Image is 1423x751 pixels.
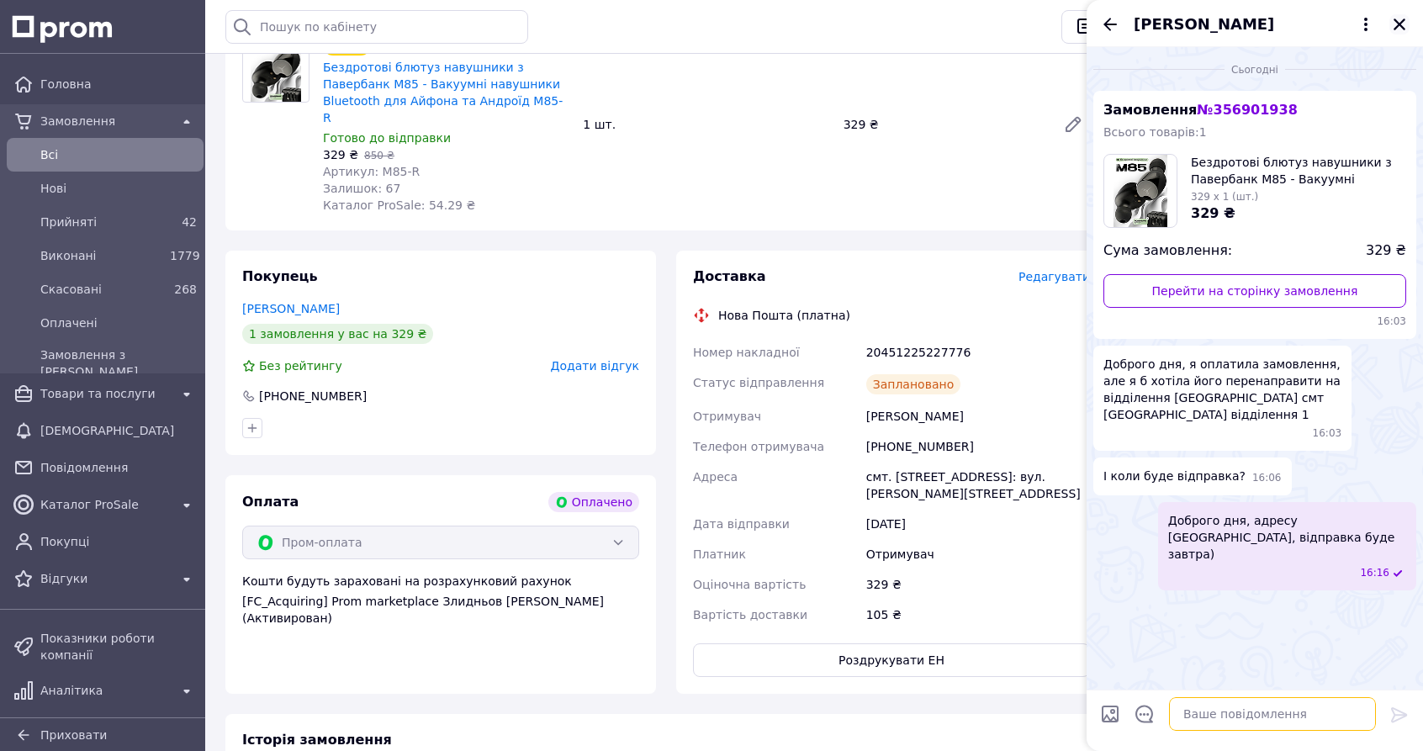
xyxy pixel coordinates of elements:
[40,281,163,298] span: Скасовані
[40,113,170,130] span: Замовлення
[40,459,197,476] span: Повідомлення
[323,182,400,195] span: Залишок: 67
[323,165,420,178] span: Артикул: M85-R
[170,249,200,262] span: 1779
[1134,13,1274,35] span: [PERSON_NAME]
[323,61,563,124] a: Бездротові блютуз навушники з Павербанк M85 - Вакуумні навушники Bluetooth для Айфона та Андроїд ...
[242,494,299,510] span: Оплата
[693,470,738,484] span: Адреса
[251,36,300,102] img: Бездротові блютуз навушники з Павербанк M85 - Вакуумні навушники Bluetooth для Айфона та Андроїд ...
[242,302,340,315] a: [PERSON_NAME]
[714,307,854,324] div: Нова Пошта (платна)
[1093,61,1416,77] div: 12.08.2025
[242,573,639,627] div: Кошти будуть зараховані на розрахунковий рахунок
[693,376,824,389] span: Статус відправлення
[1191,191,1258,203] span: 329 x 1 (шт.)
[40,214,163,230] span: Прийняті
[1191,205,1235,221] span: 329 ₴
[40,315,197,331] span: Оплачені
[1360,566,1389,580] span: 16:16 12.08.2025
[837,113,1050,136] div: 329 ₴
[693,547,746,561] span: Платник
[40,533,197,550] span: Покупці
[1313,426,1342,441] span: 16:03 12.08.2025
[40,728,107,742] span: Приховати
[693,410,761,423] span: Отримувач
[693,643,1090,677] button: Роздрукувати ЕН
[1134,703,1156,725] button: Відкрити шаблони відповідей
[40,385,170,402] span: Товари та послуги
[863,600,1093,630] div: 105 ₴
[242,732,392,748] span: Історія замовлення
[863,569,1093,600] div: 329 ₴
[40,630,197,664] span: Показники роботи компанії
[693,578,806,591] span: Оціночна вартість
[242,268,318,284] span: Покупець
[40,247,163,264] span: Виконані
[1061,10,1139,44] button: Чат
[1103,315,1406,329] span: 16:03 12.08.2025
[863,431,1093,462] div: [PHONE_NUMBER]
[576,113,836,136] div: 1 шт.
[40,682,170,699] span: Аналітика
[40,146,197,163] span: Всi
[1103,274,1406,308] a: Перейти на сторінку замовлення
[1103,468,1246,485] span: І коли буде відправка?
[1134,13,1376,35] button: [PERSON_NAME]
[863,462,1093,509] div: смт. [STREET_ADDRESS]: вул. [PERSON_NAME][STREET_ADDRESS]
[174,283,197,296] span: 268
[693,268,766,284] span: Доставка
[40,346,197,380] span: Замовлення з [PERSON_NAME]
[40,180,197,197] span: Нові
[242,593,639,627] div: [FC_Acquiring] Prom marketplace Злидньов [PERSON_NAME] (Активирован)
[40,570,170,587] span: Відгуки
[863,401,1093,431] div: [PERSON_NAME]
[693,346,800,359] span: Номер накладної
[1366,241,1406,261] span: 329 ₴
[364,150,394,161] span: 850 ₴
[551,359,639,373] span: Додати відгук
[1252,471,1282,485] span: 16:06 12.08.2025
[40,76,197,93] span: Головна
[1114,155,1168,227] img: 6603555168_w160_h160_bezdrotovi-blyutuz-navushniki.jpg
[863,509,1093,539] div: [DATE]
[242,324,433,344] div: 1 замовлення у вас на 329 ₴
[257,388,368,405] div: [PHONE_NUMBER]
[1168,512,1406,563] span: Доброго дня, адресу [GEOGRAPHIC_DATA], відправка буде завтра)
[182,215,197,229] span: 42
[40,422,197,439] span: [DEMOGRAPHIC_DATA]
[259,359,342,373] span: Без рейтингу
[1191,154,1406,188] span: Бездротові блютуз навушники з Павербанк M85 - Вакуумні навушники Bluetooth для Айфона та Андроїд ...
[1103,102,1298,118] span: Замовлення
[225,10,528,44] input: Пошук по кабінету
[693,440,824,453] span: Телефон отримувача
[1103,241,1232,261] span: Сума замовлення:
[863,539,1093,569] div: Отримувач
[323,131,451,145] span: Готово до відправки
[323,148,358,161] span: 329 ₴
[40,496,170,513] span: Каталог ProSale
[548,492,639,512] div: Оплачено
[1103,356,1341,423] span: Доброго дня, я оплатила замовлення, але я б хотіла його перенаправити на відділення [GEOGRAPHIC_D...
[693,517,790,531] span: Дата відправки
[1100,14,1120,34] button: Назад
[1018,270,1090,283] span: Редагувати
[1103,125,1207,139] span: Всього товарів: 1
[1197,102,1297,118] span: № 356901938
[693,608,807,621] span: Вартість доставки
[1389,14,1410,34] button: Закрити
[866,374,961,394] div: Заплановано
[863,337,1093,368] div: 20451225227776
[323,198,475,212] span: Каталог ProSale: 54.29 ₴
[1225,63,1285,77] span: Сьогодні
[1056,108,1090,141] a: Редагувати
